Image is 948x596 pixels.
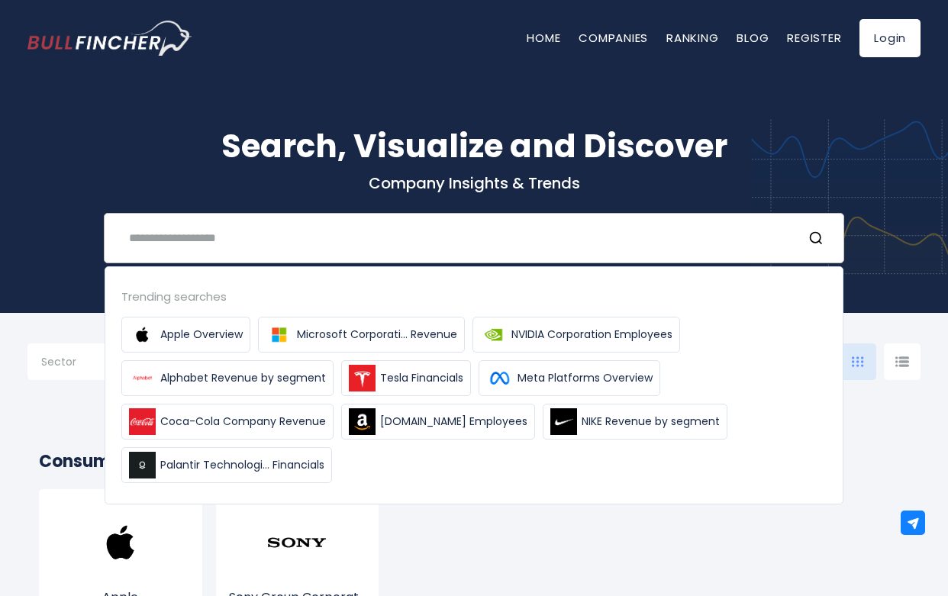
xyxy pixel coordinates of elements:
[266,512,327,573] img: SONY.png
[121,404,334,440] a: Coca-Cola Company Revenue
[39,449,909,474] h2: Consumer Electronics
[27,173,921,193] p: Company Insights & Trends
[582,414,720,430] span: NIKE Revenue by segment
[90,512,151,573] img: AAPL.png
[787,30,841,46] a: Register
[579,30,648,46] a: Companies
[511,327,672,343] span: NVIDIA Corporation Employees
[666,30,718,46] a: Ranking
[41,355,76,369] span: Sector
[121,288,827,305] div: Trending searches
[527,30,560,46] a: Home
[380,370,463,386] span: Tesla Financials
[472,317,680,353] a: NVIDIA Corporation Employees
[380,414,527,430] span: [DOMAIN_NAME] Employees
[808,228,828,248] button: Search
[121,447,332,483] a: Palantir Technologi... Financials
[895,356,909,367] img: icon-comp-list-view.svg
[341,360,471,396] a: Tesla Financials
[41,350,139,377] input: Selection
[27,21,192,56] a: Go to homepage
[852,356,864,367] img: icon-comp-grid.svg
[479,360,660,396] a: Meta Platforms Overview
[543,404,727,440] a: NIKE Revenue by segment
[27,21,192,56] img: Bullfincher logo
[160,414,326,430] span: Coca-Cola Company Revenue
[160,327,243,343] span: Apple Overview
[341,404,535,440] a: [DOMAIN_NAME] Employees
[297,327,457,343] span: Microsoft Corporati... Revenue
[160,370,326,386] span: Alphabet Revenue by segment
[737,30,769,46] a: Blog
[859,19,921,57] a: Login
[518,370,653,386] span: Meta Platforms Overview
[121,317,250,353] a: Apple Overview
[121,360,334,396] a: Alphabet Revenue by segment
[160,457,324,473] span: Palantir Technologi... Financials
[258,317,465,353] a: Microsoft Corporati... Revenue
[27,122,921,170] h1: Search, Visualize and Discover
